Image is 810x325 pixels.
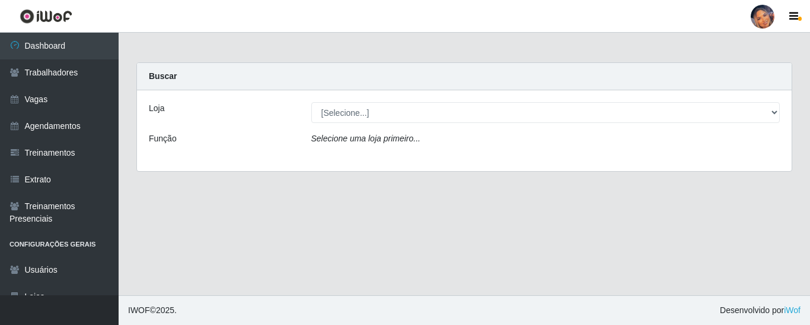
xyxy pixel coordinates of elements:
strong: Buscar [149,71,177,81]
span: © 2025 . [128,304,177,317]
span: Desenvolvido por [720,304,801,317]
span: IWOF [128,305,150,315]
i: Selecione uma loja primeiro... [311,134,420,143]
label: Loja [149,102,164,115]
a: iWof [784,305,801,315]
img: CoreUI Logo [20,9,72,24]
label: Função [149,132,177,145]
